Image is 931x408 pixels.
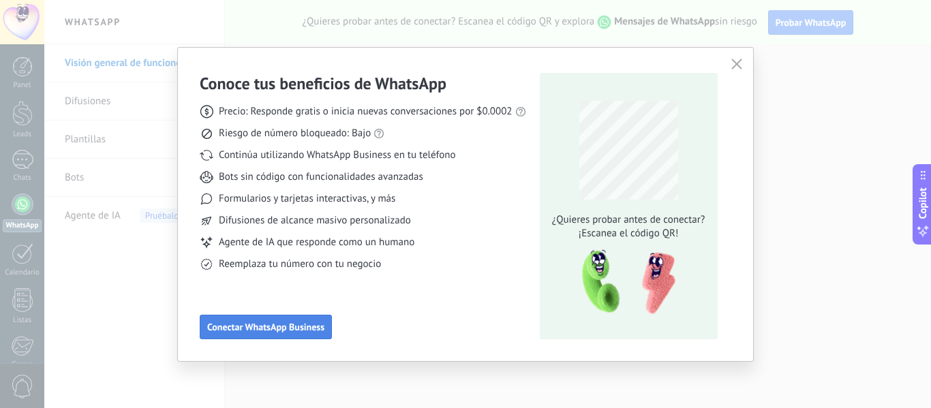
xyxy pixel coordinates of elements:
img: qr-pic-1x.png [570,246,678,319]
h3: Conoce tus beneficios de WhatsApp [200,73,446,94]
span: Riesgo de número bloqueado: Bajo [219,127,371,140]
span: Difusiones de alcance masivo personalizado [219,214,411,227]
span: ¡Escanea el código QR! [548,227,709,240]
span: Agente de IA que responde como un humano [219,236,414,249]
span: Bots sin código con funcionalidades avanzadas [219,170,423,184]
span: Continúa utilizando WhatsApp Business en tu teléfono [219,148,455,162]
button: Conectar WhatsApp Business [200,315,332,339]
span: Formularios y tarjetas interactivas, y más [219,192,395,206]
span: Precio: Responde gratis o inicia nuevas conversaciones por $0.0002 [219,105,513,119]
span: Copilot [916,187,930,219]
span: Reemplaza tu número con tu negocio [219,257,381,271]
span: ¿Quieres probar antes de conectar? [548,213,709,227]
span: Conectar WhatsApp Business [207,322,324,332]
